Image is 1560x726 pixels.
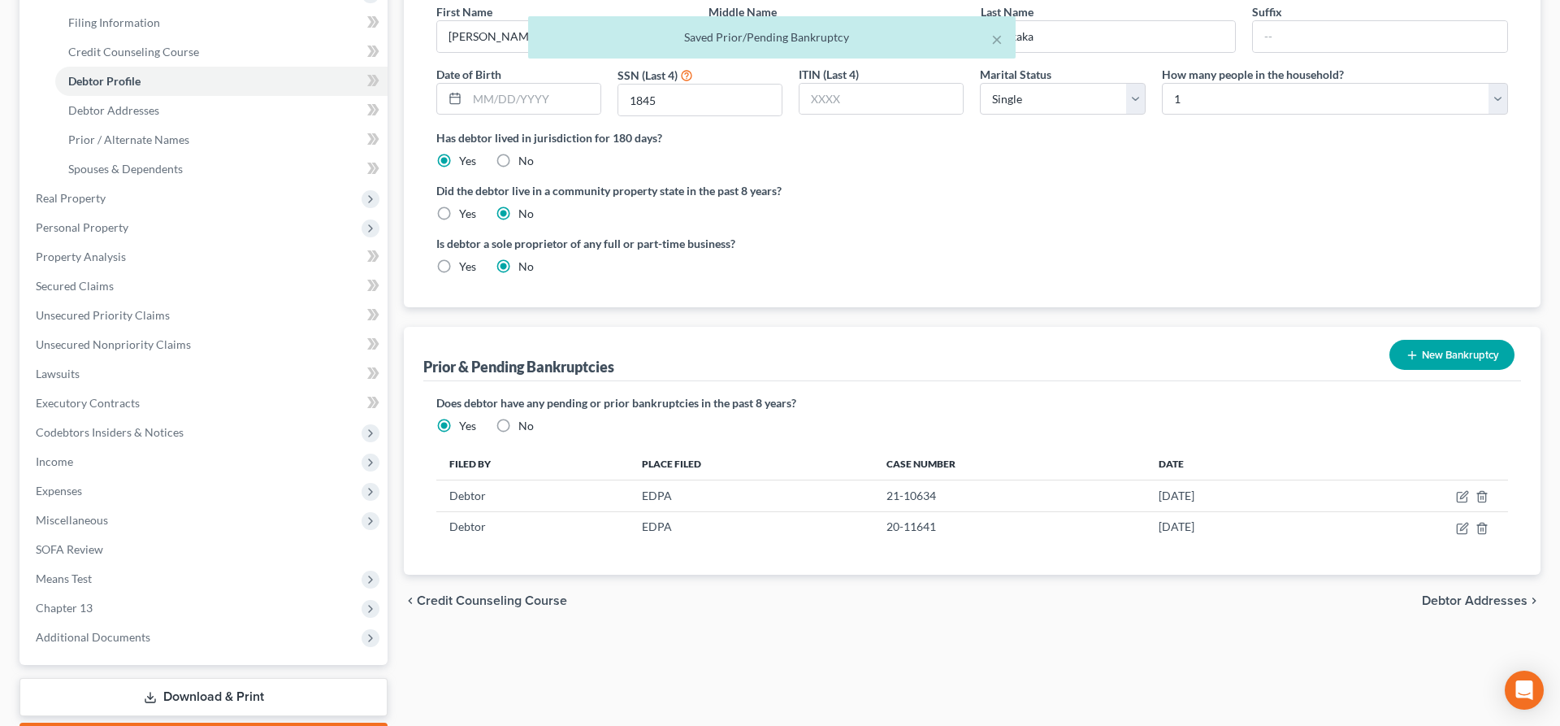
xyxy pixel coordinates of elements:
[36,396,140,410] span: Executory Contracts
[617,67,678,84] label: SSN (Last 4)
[1146,511,1322,542] td: [DATE]
[36,572,92,585] span: Means Test
[1146,480,1322,511] td: [DATE]
[36,425,184,439] span: Codebtors Insiders & Notices
[55,154,388,184] a: Spouses & Dependents
[23,330,388,359] a: Unsecured Nonpriority Claims
[799,66,859,83] label: ITIN (Last 4)
[629,447,873,480] th: Place Filed
[436,3,492,20] label: First Name
[417,594,567,607] span: Credit Counseling Course
[36,454,73,468] span: Income
[518,206,534,222] label: No
[36,279,114,293] span: Secured Claims
[436,129,1508,146] label: Has debtor lived in jurisdiction for 180 days?
[36,220,128,234] span: Personal Property
[991,29,1003,49] button: ×
[1389,340,1514,370] button: New Bankruptcy
[68,162,183,176] span: Spouses & Dependents
[629,511,873,542] td: EDPA
[618,85,782,115] input: XXXX
[459,418,476,434] label: Yes
[36,484,82,498] span: Expenses
[1505,671,1544,710] div: Open Intercom Messenger
[518,259,534,275] label: No
[1252,3,1282,20] label: Suffix
[23,301,388,330] a: Unsecured Priority Claims
[436,66,501,83] label: Date of Birth
[404,594,417,607] i: chevron_left
[36,308,170,322] span: Unsecured Priority Claims
[1146,447,1322,480] th: Date
[36,542,103,556] span: SOFA Review
[68,103,159,117] span: Debtor Addresses
[68,74,141,88] span: Debtor Profile
[459,259,476,275] label: Yes
[518,418,534,434] label: No
[980,66,1051,83] label: Marital Status
[36,630,150,644] span: Additional Documents
[467,84,600,115] input: MM/DD/YYYY
[55,96,388,125] a: Debtor Addresses
[436,480,629,511] td: Debtor
[799,84,963,115] input: XXXX
[1527,594,1540,607] i: chevron_right
[68,15,160,29] span: Filing Information
[436,182,1508,199] label: Did the debtor live in a community property state in the past 8 years?
[55,125,388,154] a: Prior / Alternate Names
[36,191,106,205] span: Real Property
[1422,594,1527,607] span: Debtor Addresses
[629,480,873,511] td: EDPA
[404,594,567,607] button: chevron_left Credit Counseling Course
[19,678,388,716] a: Download & Print
[55,8,388,37] a: Filing Information
[23,389,388,418] a: Executory Contracts
[23,272,388,301] a: Secured Claims
[873,447,1146,480] th: Case Number
[36,367,80,380] span: Lawsuits
[436,235,964,252] label: Is debtor a sole proprietor of any full or part-time business?
[541,29,1003,46] div: Saved Prior/Pending Bankruptcy
[459,153,476,169] label: Yes
[459,206,476,222] label: Yes
[436,511,629,542] td: Debtor
[36,601,93,615] span: Chapter 13
[1422,594,1540,607] button: Debtor Addresses chevron_right
[981,3,1033,20] label: Last Name
[873,511,1146,542] td: 20-11641
[68,133,189,146] span: Prior / Alternate Names
[1162,66,1344,83] label: How many people in the household?
[436,447,629,480] th: Filed By
[708,3,777,20] label: Middle Name
[36,337,191,351] span: Unsecured Nonpriority Claims
[36,250,126,263] span: Property Analysis
[873,480,1146,511] td: 21-10634
[518,153,534,169] label: No
[23,359,388,389] a: Lawsuits
[23,535,388,564] a: SOFA Review
[436,394,1508,411] label: Does debtor have any pending or prior bankruptcies in the past 8 years?
[423,357,614,376] div: Prior & Pending Bankruptcies
[55,67,388,96] a: Debtor Profile
[23,242,388,272] a: Property Analysis
[36,513,108,527] span: Miscellaneous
